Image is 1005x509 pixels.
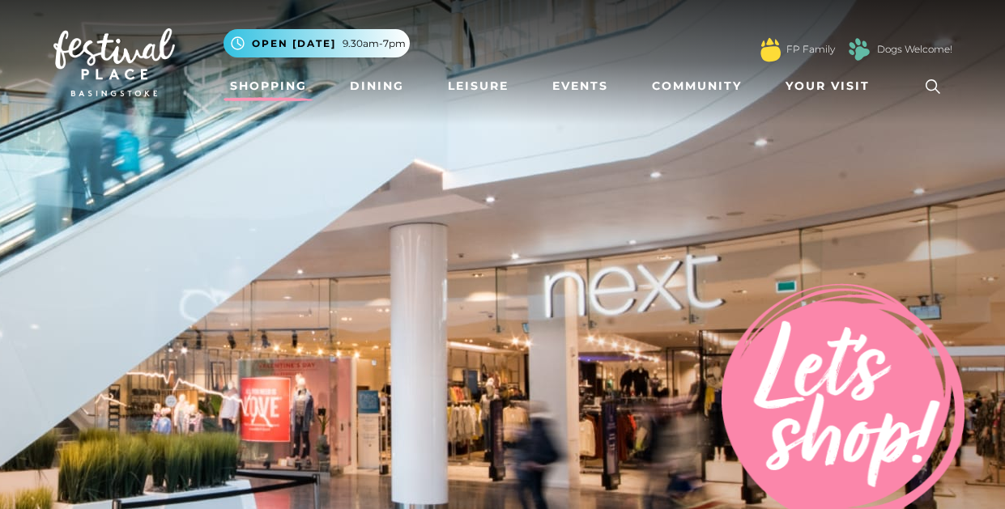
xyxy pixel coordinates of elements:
a: Community [645,71,748,101]
span: Open [DATE] [252,36,336,51]
a: Your Visit [779,71,884,101]
button: Open [DATE] 9.30am-7pm [224,29,410,57]
span: Your Visit [786,78,870,95]
a: Shopping [224,71,313,101]
img: Festival Place Logo [53,28,175,96]
a: Events [546,71,615,101]
a: Dogs Welcome! [877,42,952,57]
a: FP Family [786,42,835,57]
span: 9.30am-7pm [343,36,406,51]
a: Leisure [441,71,515,101]
a: Dining [343,71,411,101]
